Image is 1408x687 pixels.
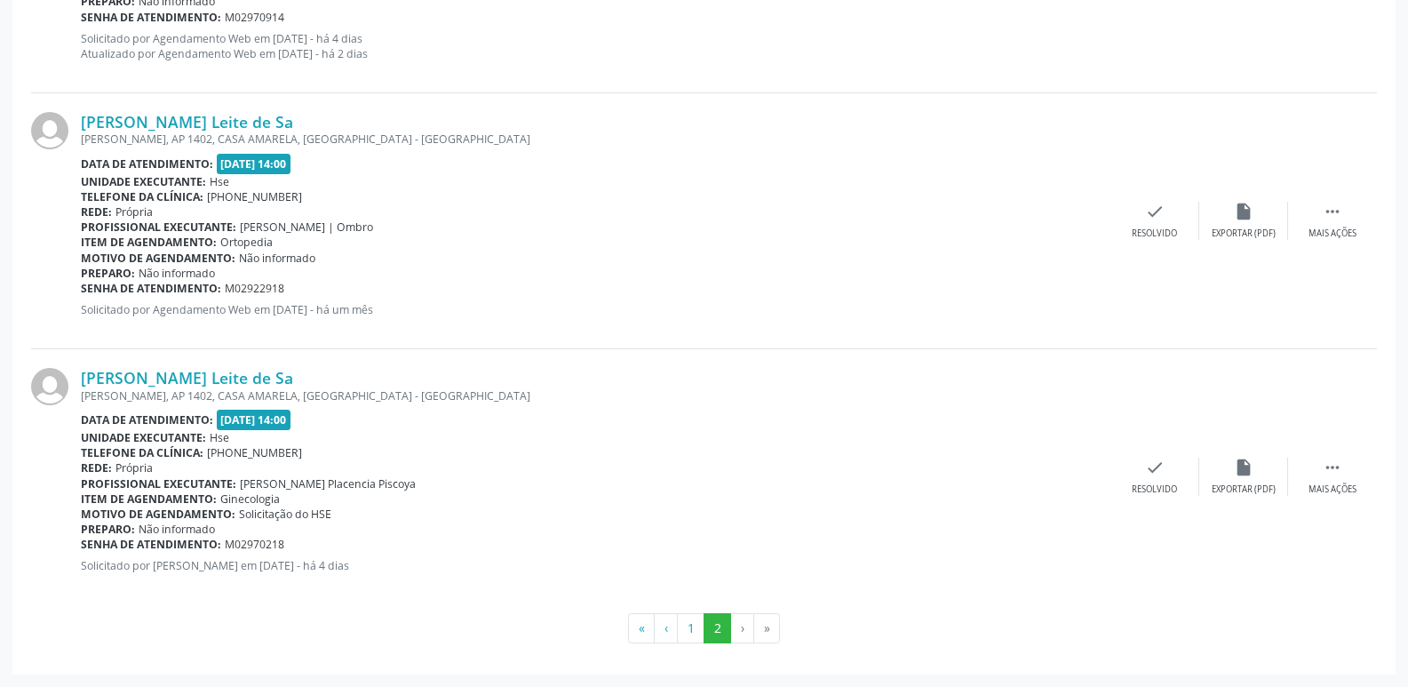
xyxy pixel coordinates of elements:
b: Profissional executante: [81,220,236,235]
span: Hse [210,430,229,445]
span: [DATE] 14:00 [217,154,291,174]
b: Rede: [81,460,112,475]
b: Senha de atendimento: [81,537,221,552]
b: Data de atendimento: [81,156,213,172]
span: Não informado [239,251,315,266]
b: Item de agendamento: [81,491,217,507]
span: Própria [115,204,153,220]
div: [PERSON_NAME], AP 1402, CASA AMARELA, [GEOGRAPHIC_DATA] - [GEOGRAPHIC_DATA] [81,388,1110,403]
b: Unidade executante: [81,430,206,445]
button: Go to first page [628,613,655,643]
p: Solicitado por Agendamento Web em [DATE] - há um mês [81,302,1110,317]
span: M02970914 [225,10,284,25]
i: insert_drive_file [1234,202,1253,221]
a: [PERSON_NAME] Leite de Sa [81,368,293,387]
i: check [1145,202,1165,221]
span: [PHONE_NUMBER] [207,445,302,460]
button: Go to page 2 [704,613,731,643]
span: Ortopedia [220,235,273,250]
ul: Pagination [31,613,1377,643]
b: Preparo: [81,522,135,537]
span: [PERSON_NAME] Placencia Piscoya [240,476,416,491]
div: Resolvido [1132,228,1177,240]
div: Exportar (PDF) [1212,228,1276,240]
b: Profissional executante: [81,476,236,491]
div: Exportar (PDF) [1212,483,1276,496]
i: insert_drive_file [1234,458,1253,477]
b: Motivo de agendamento: [81,251,235,266]
i: check [1145,458,1165,477]
b: Rede: [81,204,112,220]
b: Preparo: [81,266,135,281]
span: [PERSON_NAME] | Ombro [240,220,373,235]
div: Mais ações [1309,228,1356,240]
button: Go to previous page [654,613,678,643]
b: Senha de atendimento: [81,10,221,25]
span: M02922918 [225,281,284,296]
div: [PERSON_NAME], AP 1402, CASA AMARELA, [GEOGRAPHIC_DATA] - [GEOGRAPHIC_DATA] [81,132,1110,147]
b: Motivo de agendamento: [81,507,235,522]
div: Mais ações [1309,483,1356,496]
b: Telefone da clínica: [81,189,203,204]
b: Telefone da clínica: [81,445,203,460]
b: Data de atendimento: [81,412,213,427]
b: Unidade executante: [81,174,206,189]
div: Resolvido [1132,483,1177,496]
button: Go to page 1 [677,613,704,643]
img: img [31,112,68,149]
span: Hse [210,174,229,189]
span: Não informado [139,522,215,537]
i:  [1323,458,1342,477]
p: Solicitado por Agendamento Web em [DATE] - há 4 dias Atualizado por Agendamento Web em [DATE] - h... [81,31,1110,61]
span: Própria [115,460,153,475]
span: Solicitação do HSE [239,507,331,522]
span: Não informado [139,266,215,281]
p: Solicitado por [PERSON_NAME] em [DATE] - há 4 dias [81,558,1110,573]
span: [DATE] 14:00 [217,410,291,430]
img: img [31,368,68,405]
span: Ginecologia [220,491,280,507]
span: [PHONE_NUMBER] [207,189,302,204]
span: M02970218 [225,537,284,552]
b: Item de agendamento: [81,235,217,250]
a: [PERSON_NAME] Leite de Sa [81,112,293,132]
b: Senha de atendimento: [81,281,221,296]
i:  [1323,202,1342,221]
